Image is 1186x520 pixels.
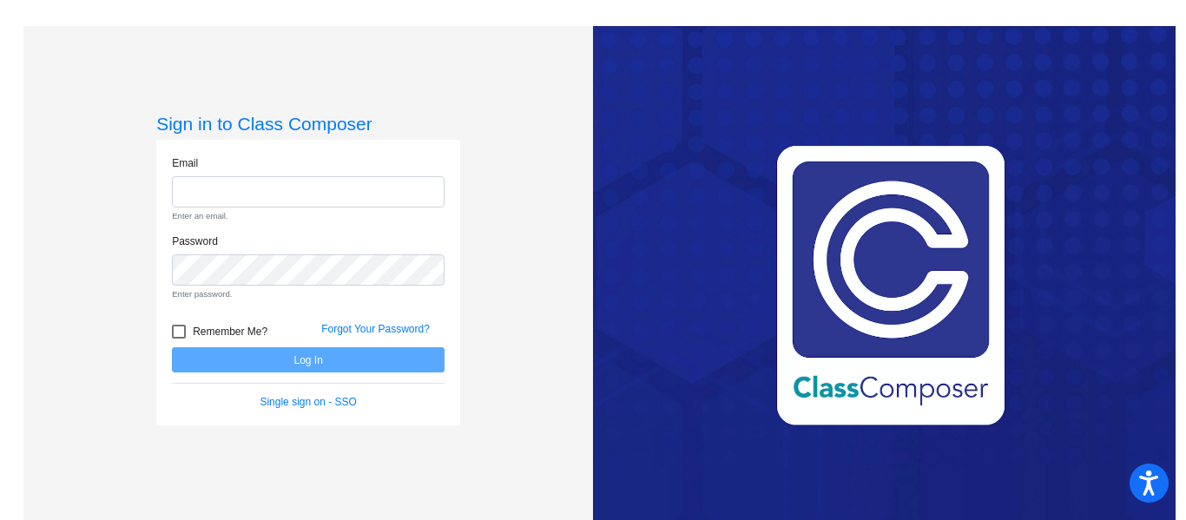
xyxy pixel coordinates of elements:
a: Single sign on - SSO [260,396,356,408]
button: Log In [172,347,445,372]
span: Remember Me? [193,321,267,342]
h3: Sign in to Class Composer [156,113,460,135]
small: Enter password. [172,288,445,300]
label: Email [172,155,198,171]
a: Forgot Your Password? [321,323,430,335]
small: Enter an email. [172,210,445,222]
label: Password [172,234,218,249]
